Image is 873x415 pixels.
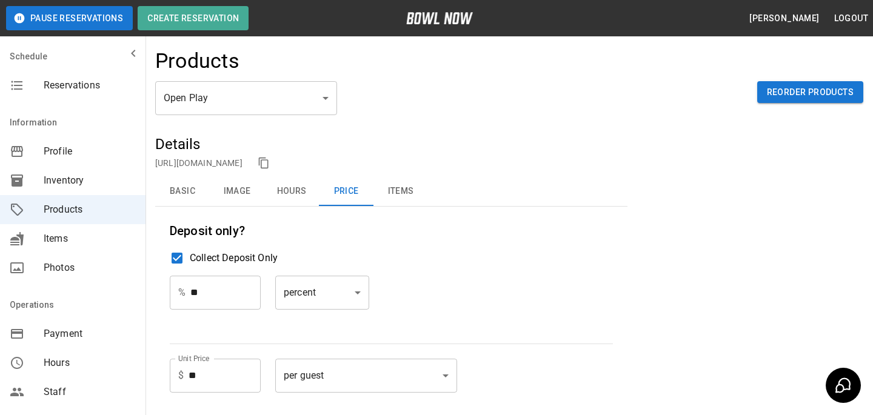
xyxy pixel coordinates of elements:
[155,177,627,206] div: basic tabs example
[44,261,136,275] span: Photos
[155,48,239,74] h4: Products
[6,6,133,30] button: Pause Reservations
[178,285,186,300] p: %
[155,158,242,168] a: [URL][DOMAIN_NAME]
[44,144,136,159] span: Profile
[44,173,136,188] span: Inventory
[44,78,136,93] span: Reservations
[44,202,136,217] span: Products
[406,12,473,24] img: logo
[829,7,873,30] button: Logout
[744,7,824,30] button: [PERSON_NAME]
[255,154,273,172] button: copy link
[190,251,278,265] span: Collect Deposit Only
[210,177,264,206] button: Image
[138,6,249,30] button: Create Reservation
[44,385,136,399] span: Staff
[373,177,428,206] button: Items
[155,134,627,154] h5: Details
[44,231,136,246] span: Items
[155,177,210,206] button: Basic
[44,327,136,341] span: Payment
[319,177,373,206] button: Price
[757,81,863,104] button: Reorder Products
[44,356,136,370] span: Hours
[170,221,613,241] h6: Deposit only?
[275,359,457,393] div: per guest
[264,177,319,206] button: Hours
[155,81,337,115] div: Open Play
[275,276,369,310] div: percent
[178,368,184,383] p: $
